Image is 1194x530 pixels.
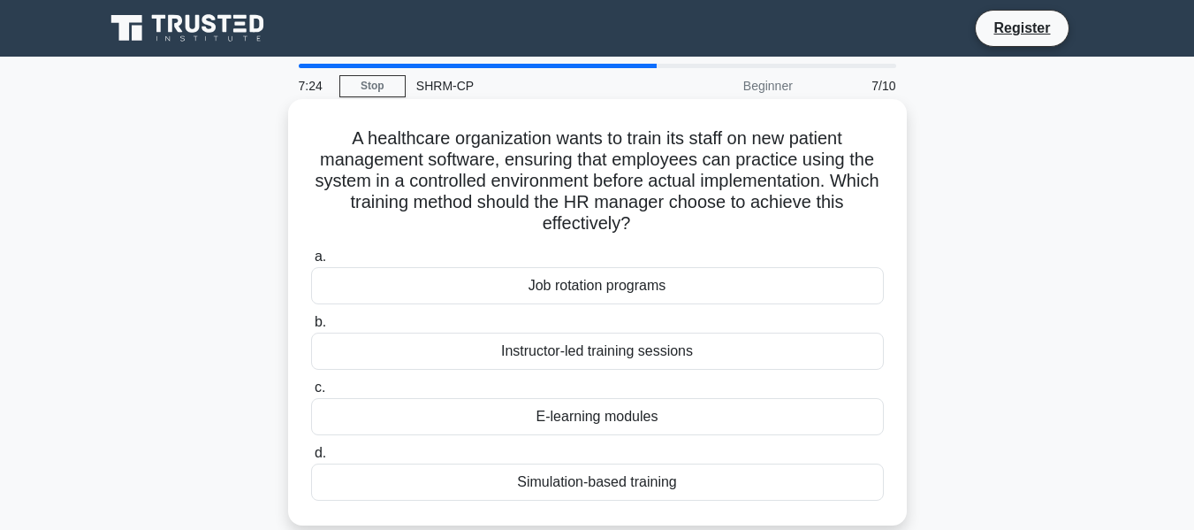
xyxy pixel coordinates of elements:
div: 7/10 [803,68,907,104]
span: d. [315,445,326,460]
div: Simulation-based training [311,464,884,501]
h5: A healthcare organization wants to train its staff on new patient management software, ensuring t... [309,127,886,235]
div: Instructor-led training sessions [311,333,884,370]
div: Job rotation programs [311,267,884,304]
span: a. [315,249,326,264]
div: E-learning modules [311,398,884,435]
a: Register [983,17,1061,39]
span: b. [315,314,326,329]
span: c. [315,380,325,395]
div: Beginner [649,68,803,104]
div: 7:24 [288,68,339,104]
div: SHRM-CP [406,68,649,104]
a: Stop [339,75,406,97]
